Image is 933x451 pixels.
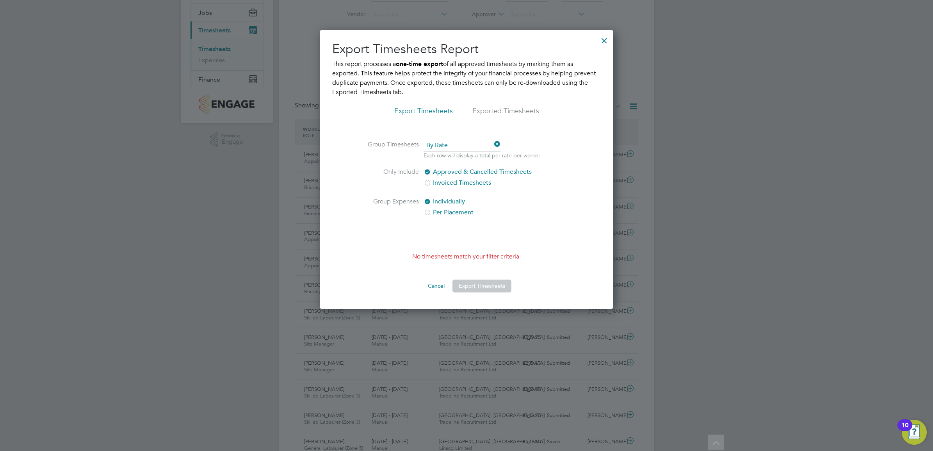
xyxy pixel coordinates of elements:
[394,106,453,120] li: Export Timesheets
[424,178,554,187] label: Invoiced Timesheets
[332,41,601,57] h2: Export Timesheets Report
[360,197,419,217] label: Group Expenses
[332,252,601,261] p: No timesheets match your filter criteria.
[360,140,419,158] label: Group Timesheets
[472,106,539,120] li: Exported Timesheets
[901,425,908,435] div: 10
[424,208,554,217] label: Per Placement
[422,280,451,292] button: Cancel
[424,140,500,152] span: By Rate
[360,167,419,187] label: Only Include
[902,420,927,445] button: Open Resource Center, 10 new notifications
[424,197,554,206] label: Individually
[452,280,511,292] button: Export Timesheets
[332,59,601,97] p: This report processes a of all approved timesheets by marking them as exported. This feature help...
[424,167,554,176] label: Approved & Cancelled Timesheets
[396,60,443,68] b: one-time export
[424,152,540,159] p: Each row will display a total per rate per worker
